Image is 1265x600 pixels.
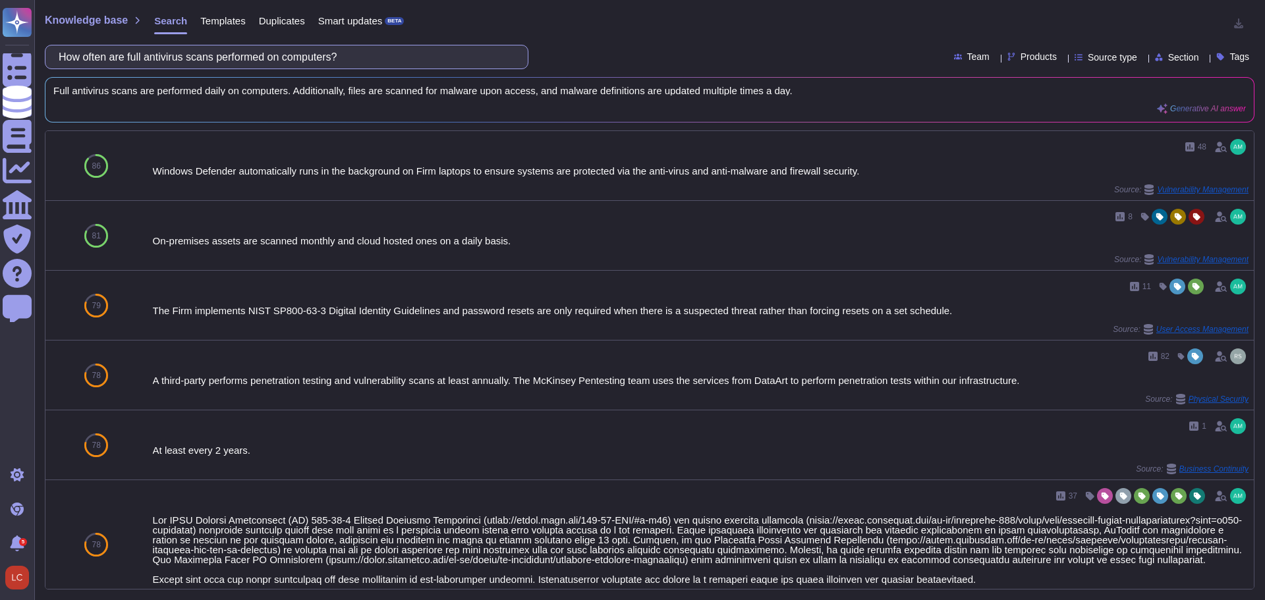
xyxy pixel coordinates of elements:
span: 11 [1142,283,1151,290]
span: Full antivirus scans are performed daily on computers. Additionally, files are scanned for malwar... [53,86,1246,95]
span: Business Continuity [1179,465,1249,473]
span: Duplicates [259,16,305,26]
img: user [1230,209,1246,225]
img: user [1230,348,1246,364]
img: user [1230,418,1246,434]
img: user [5,566,29,589]
span: Smart updates [318,16,383,26]
span: 82 [1161,352,1169,360]
span: Source: [1113,324,1249,335]
img: user [1230,279,1246,294]
span: 81 [92,232,101,240]
div: Windows Defender automatically runs in the background on Firm laptops to ensure systems are prote... [153,166,1249,176]
span: Tags [1229,52,1249,61]
span: Generative AI answer [1170,105,1246,113]
span: Section [1168,53,1199,62]
img: user [1230,488,1246,504]
span: Knowledge base [45,15,128,26]
span: Team [967,52,990,61]
span: Source: [1145,394,1249,404]
span: 1 [1202,422,1206,430]
span: User Access Management [1156,325,1249,333]
span: Source: [1114,184,1249,195]
input: Search a question or template... [52,45,515,68]
span: 37 [1069,492,1077,500]
span: Source type [1088,53,1137,62]
span: Templates [200,16,245,26]
div: At least every 2 years. [153,445,1249,455]
span: Source: [1114,254,1249,265]
span: 78 [92,371,101,379]
div: The Firm implements NIST SP800-63-3 Digital Identity Guidelines and password resets are only requ... [153,306,1249,315]
img: user [1230,139,1246,155]
div: Lor IPSU Dolorsi Ametconsect (AD) 585-38-4 Elitsed Doeiusmo Temporinci (utlab://etdol.magn.ali/14... [153,515,1249,584]
div: BETA [385,17,404,25]
span: 48 [1198,143,1206,151]
span: 78 [92,541,101,549]
span: 78 [92,441,101,449]
span: 79 [92,302,101,310]
span: Physical Security [1189,395,1249,403]
span: Vulnerability Management [1157,186,1249,194]
span: 8 [1128,213,1133,221]
span: Search [154,16,187,26]
span: 86 [92,162,101,170]
span: Products [1021,52,1057,61]
button: user [3,563,38,592]
div: On-premises assets are scanned monthly and cloud hosted ones on a daily basis. [153,236,1249,246]
span: Vulnerability Management [1157,256,1249,263]
span: Source: [1136,464,1249,474]
div: 5 [19,538,27,546]
div: A third-party performs penetration testing and vulnerability scans at least annually. The McKinse... [153,375,1249,385]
